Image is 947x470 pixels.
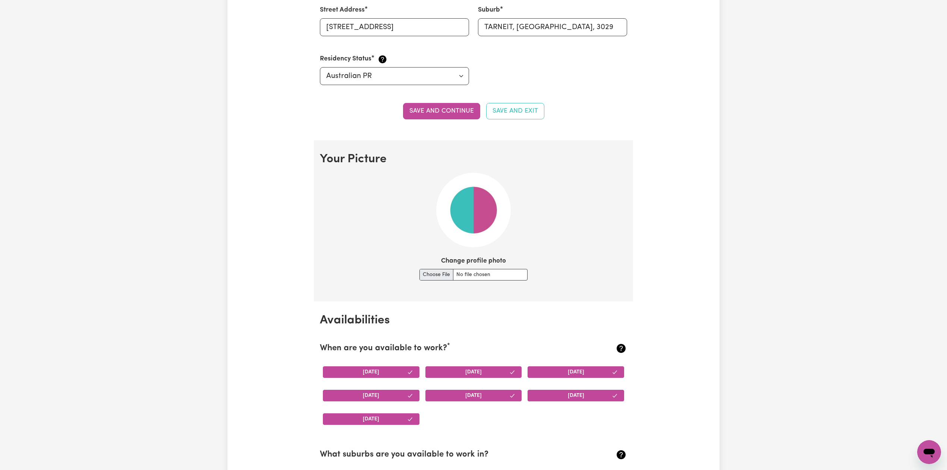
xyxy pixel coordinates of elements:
[403,103,480,119] button: Save and continue
[478,18,627,36] input: e.g. North Bondi, New South Wales
[320,313,627,328] h2: Availabilities
[425,366,522,378] button: [DATE]
[917,440,941,464] iframe: Button to launch messaging window
[323,413,419,425] button: [DATE]
[320,450,576,460] h2: What suburbs are you available to work in?
[478,5,500,15] label: Suburb
[441,256,506,266] label: Change profile photo
[486,103,544,119] button: Save and Exit
[323,366,419,378] button: [DATE]
[320,344,576,354] h2: When are you available to work?
[528,390,624,401] button: [DATE]
[528,366,624,378] button: [DATE]
[425,390,522,401] button: [DATE]
[320,5,365,15] label: Street Address
[320,152,627,166] h2: Your Picture
[320,54,371,64] label: Residency Status
[323,390,419,401] button: [DATE]
[436,173,511,247] img: Your default profile image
